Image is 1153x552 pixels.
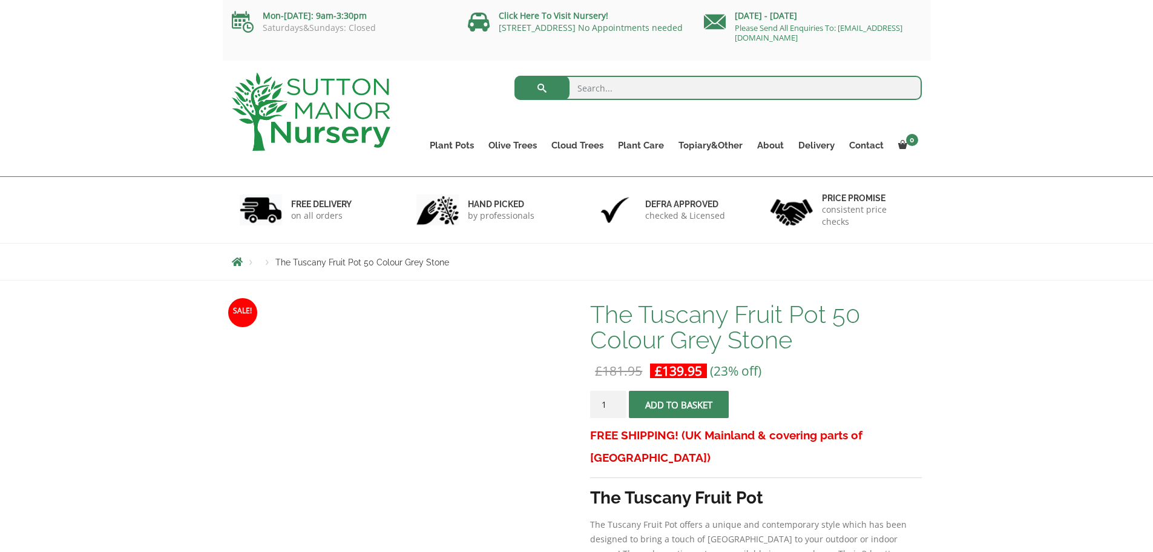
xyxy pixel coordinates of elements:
[750,137,791,154] a: About
[232,23,450,33] p: Saturdays&Sundays: Closed
[906,134,918,146] span: 0
[499,10,608,21] a: Click Here To Visit Nursery!
[468,199,534,210] h6: hand picked
[590,391,626,418] input: Product quantity
[499,22,683,33] a: [STREET_ADDRESS] No Appointments needed
[228,298,257,327] span: Sale!
[291,210,352,222] p: on all orders
[590,302,921,353] h1: The Tuscany Fruit Pot 50 Colour Grey Stone
[590,488,763,508] strong: The Tuscany Fruit Pot
[481,137,544,154] a: Olive Trees
[595,362,602,379] span: £
[240,195,282,225] img: 1.jpg
[710,362,761,379] span: (23% off)
[655,362,702,379] bdi: 139.95
[422,137,481,154] a: Plant Pots
[611,137,671,154] a: Plant Care
[232,8,450,23] p: Mon-[DATE]: 9am-3:30pm
[645,210,725,222] p: checked & Licensed
[468,210,534,222] p: by professionals
[842,137,891,154] a: Contact
[595,362,642,379] bdi: 181.95
[735,22,902,43] a: Please Send All Enquiries To: [EMAIL_ADDRESS][DOMAIN_NAME]
[645,199,725,210] h6: Defra approved
[590,424,921,469] h3: FREE SHIPPING! (UK Mainland & covering parts of [GEOGRAPHIC_DATA])
[629,391,729,418] button: Add to basket
[416,195,459,225] img: 2.jpg
[891,137,922,154] a: 0
[514,76,922,100] input: Search...
[704,8,922,23] p: [DATE] - [DATE]
[544,137,611,154] a: Cloud Trees
[275,258,449,267] span: The Tuscany Fruit Pot 50 Colour Grey Stone
[822,193,914,204] h6: Price promise
[655,362,662,379] span: £
[594,195,636,225] img: 3.jpg
[791,137,842,154] a: Delivery
[232,73,390,151] img: logo
[671,137,750,154] a: Topiary&Other
[822,204,914,228] p: consistent price checks
[291,199,352,210] h6: FREE DELIVERY
[232,257,922,267] nav: Breadcrumbs
[770,191,813,228] img: 4.jpg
